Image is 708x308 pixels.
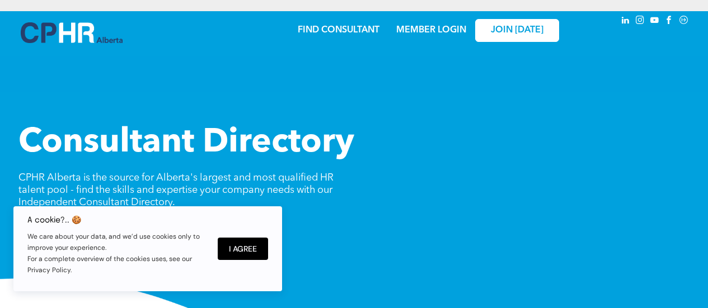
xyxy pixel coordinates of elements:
a: FIND CONSULTANT [298,26,379,35]
a: instagram [634,14,646,29]
img: A blue and white logo for cp alberta [21,22,123,43]
h6: A cookie?.. 🍪 [27,215,207,224]
a: youtube [649,14,661,29]
span: CPHR Alberta is the source for Alberta's largest and most qualified HR talent pool - find the ski... [18,173,334,207]
p: We care about your data, and we’d use cookies only to improve your experience. For a complete ove... [27,231,207,276]
a: Social network [678,14,690,29]
a: JOIN [DATE] [475,19,559,42]
a: facebook [663,14,676,29]
a: MEMBER LOGIN [396,26,466,35]
span: Consultant Directory [18,126,354,160]
a: linkedin [620,14,632,29]
button: I Agree [218,238,268,260]
span: JOIN [DATE] [491,25,543,36]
